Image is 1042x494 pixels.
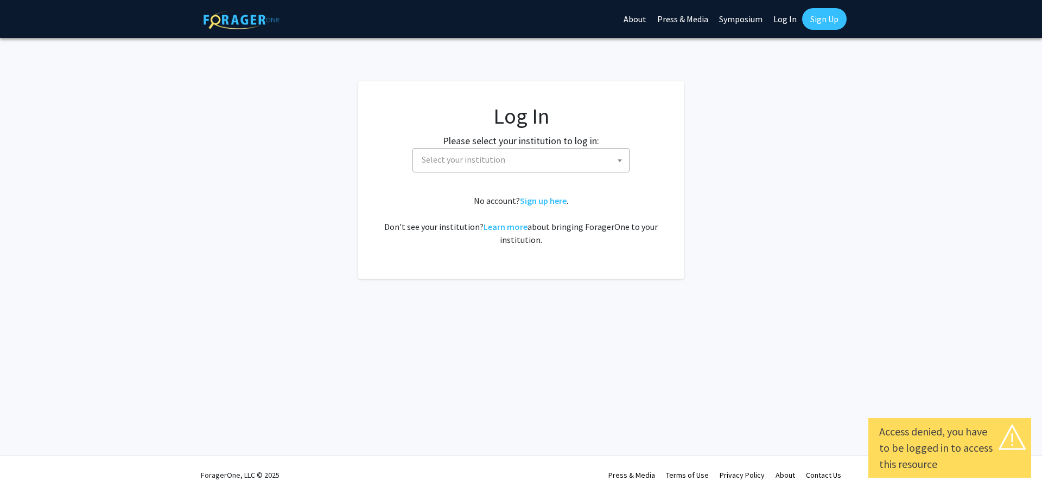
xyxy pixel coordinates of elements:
[380,194,662,246] div: No account? . Don't see your institution? about bringing ForagerOne to your institution.
[806,470,841,480] a: Contact Us
[666,470,709,480] a: Terms of Use
[879,424,1020,472] div: Access denied, you have to be logged in to access this resource
[380,103,662,129] h1: Log In
[412,148,630,172] span: Select your institution
[422,154,505,165] span: Select your institution
[201,456,279,494] div: ForagerOne, LLC © 2025
[802,8,847,30] a: Sign Up
[417,149,629,171] span: Select your institution
[608,470,655,480] a: Press & Media
[720,470,765,480] a: Privacy Policy
[520,195,567,206] a: Sign up here
[776,470,795,480] a: About
[443,133,599,148] label: Please select your institution to log in:
[484,221,528,232] a: Learn more about bringing ForagerOne to your institution
[204,10,279,29] img: ForagerOne Logo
